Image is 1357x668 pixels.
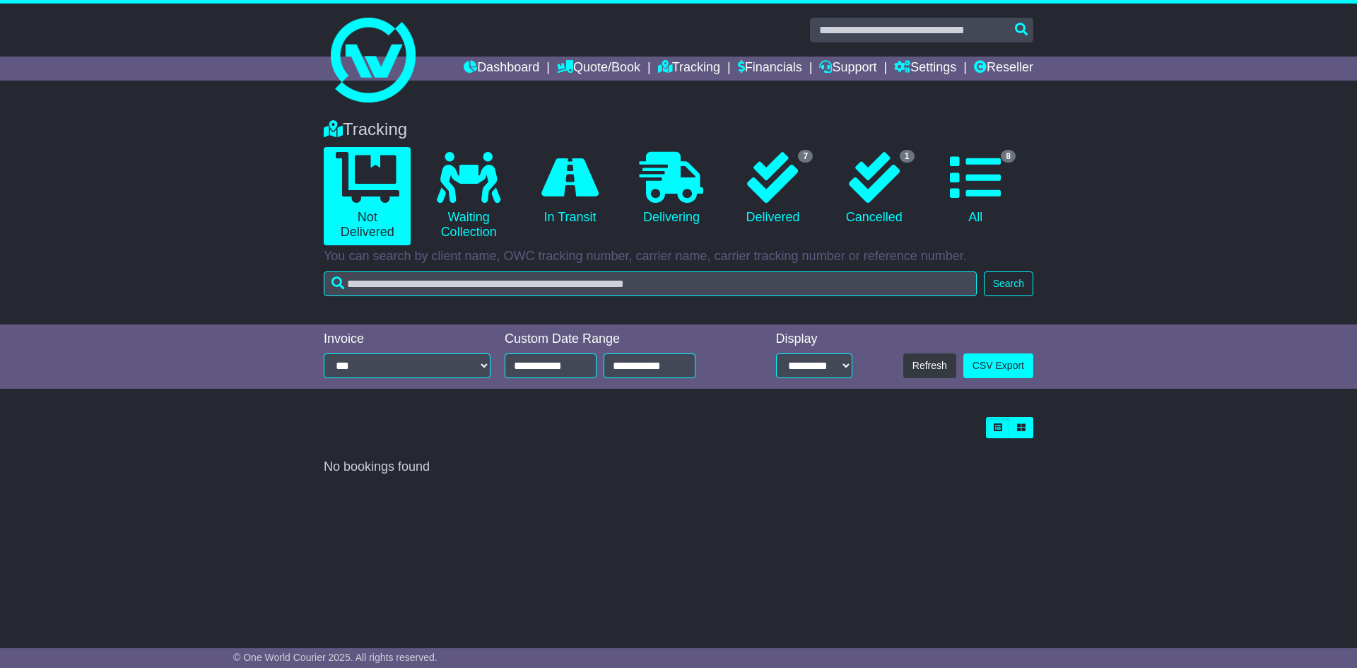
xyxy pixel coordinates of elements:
a: Not Delivered [324,147,411,245]
a: Tracking [658,57,720,81]
span: 8 [1001,150,1016,163]
p: You can search by client name, OWC tracking number, carrier name, carrier tracking number or refe... [324,249,1033,264]
a: CSV Export [963,353,1033,378]
a: Quote/Book [557,57,640,81]
a: Dashboard [464,57,539,81]
a: 8 All [932,147,1019,230]
a: Financials [738,57,802,81]
span: 1 [900,150,915,163]
div: No bookings found [324,459,1033,475]
a: 1 Cancelled [830,147,917,230]
a: Delivering [628,147,715,230]
span: © One World Courier 2025. All rights reserved. [233,652,437,663]
a: Settings [894,57,956,81]
button: Search [984,271,1033,296]
div: Display [776,332,852,347]
a: 7 Delivered [729,147,816,230]
div: Invoice [324,332,490,347]
div: Tracking [317,119,1040,140]
a: In Transit [527,147,613,230]
a: Reseller [974,57,1033,81]
a: Waiting Collection [425,147,512,245]
div: Custom Date Range [505,332,732,347]
a: Support [819,57,876,81]
button: Refresh [903,353,956,378]
span: 7 [798,150,813,163]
